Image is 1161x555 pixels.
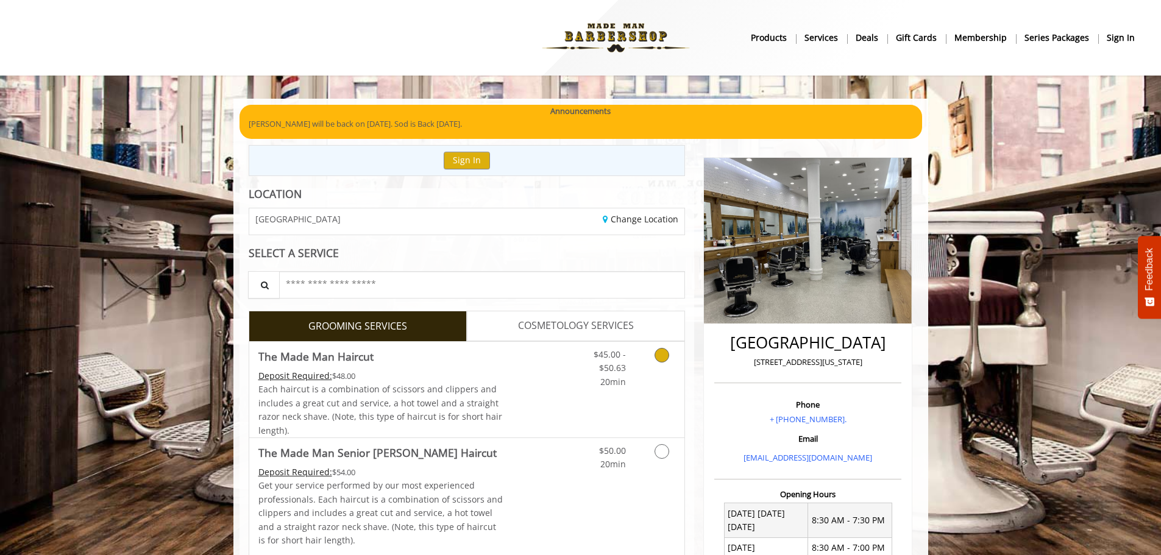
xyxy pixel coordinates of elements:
b: Membership [954,31,1007,44]
h3: Opening Hours [714,490,901,498]
button: Sign In [444,152,490,169]
h2: [GEOGRAPHIC_DATA] [717,334,898,352]
a: Change Location [603,213,678,225]
span: Each haircut is a combination of scissors and clippers and includes a great cut and service, a ho... [258,383,502,436]
b: gift cards [896,31,937,44]
img: Made Man Barbershop logo [532,4,700,71]
b: Deals [856,31,878,44]
a: Series packagesSeries packages [1016,29,1098,46]
span: $45.00 - $50.63 [594,348,626,373]
a: Productsproducts [742,29,796,46]
a: sign insign in [1098,29,1143,46]
span: 20min [600,376,626,387]
b: Series packages [1024,31,1089,44]
button: Feedback - Show survey [1138,236,1161,319]
p: [STREET_ADDRESS][US_STATE] [717,356,898,369]
button: Service Search [248,271,280,299]
b: products [751,31,787,44]
h3: Phone [717,400,898,409]
a: MembershipMembership [946,29,1016,46]
span: $50.00 [599,445,626,456]
a: + [PHONE_NUMBER]. [770,414,847,425]
td: [DATE] [DATE] [DATE] [724,503,808,538]
div: $48.00 [258,369,503,383]
a: DealsDeals [847,29,887,46]
span: This service needs some Advance to be paid before we block your appointment [258,466,332,478]
b: sign in [1107,31,1135,44]
b: The Made Man Haircut [258,348,374,365]
b: LOCATION [249,186,302,201]
a: [EMAIL_ADDRESS][DOMAIN_NAME] [744,452,872,463]
span: This service needs some Advance to be paid before we block your appointment [258,370,332,381]
b: The Made Man Senior [PERSON_NAME] Haircut [258,444,497,461]
b: Services [804,31,838,44]
p: [PERSON_NAME] will be back on [DATE]. Sod is Back [DATE]. [249,118,913,130]
div: SELECT A SERVICE [249,247,686,259]
b: Announcements [550,105,611,118]
td: 8:30 AM - 7:30 PM [808,503,892,538]
span: Feedback [1144,248,1155,291]
span: COSMETOLOGY SERVICES [518,318,634,334]
h3: Email [717,434,898,443]
a: Gift cardsgift cards [887,29,946,46]
p: Get your service performed by our most experienced professionals. Each haircut is a combination o... [258,479,503,547]
div: $54.00 [258,465,503,479]
span: GROOMING SERVICES [308,319,407,334]
span: [GEOGRAPHIC_DATA] [255,214,341,224]
span: 20min [600,458,626,470]
a: ServicesServices [796,29,847,46]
